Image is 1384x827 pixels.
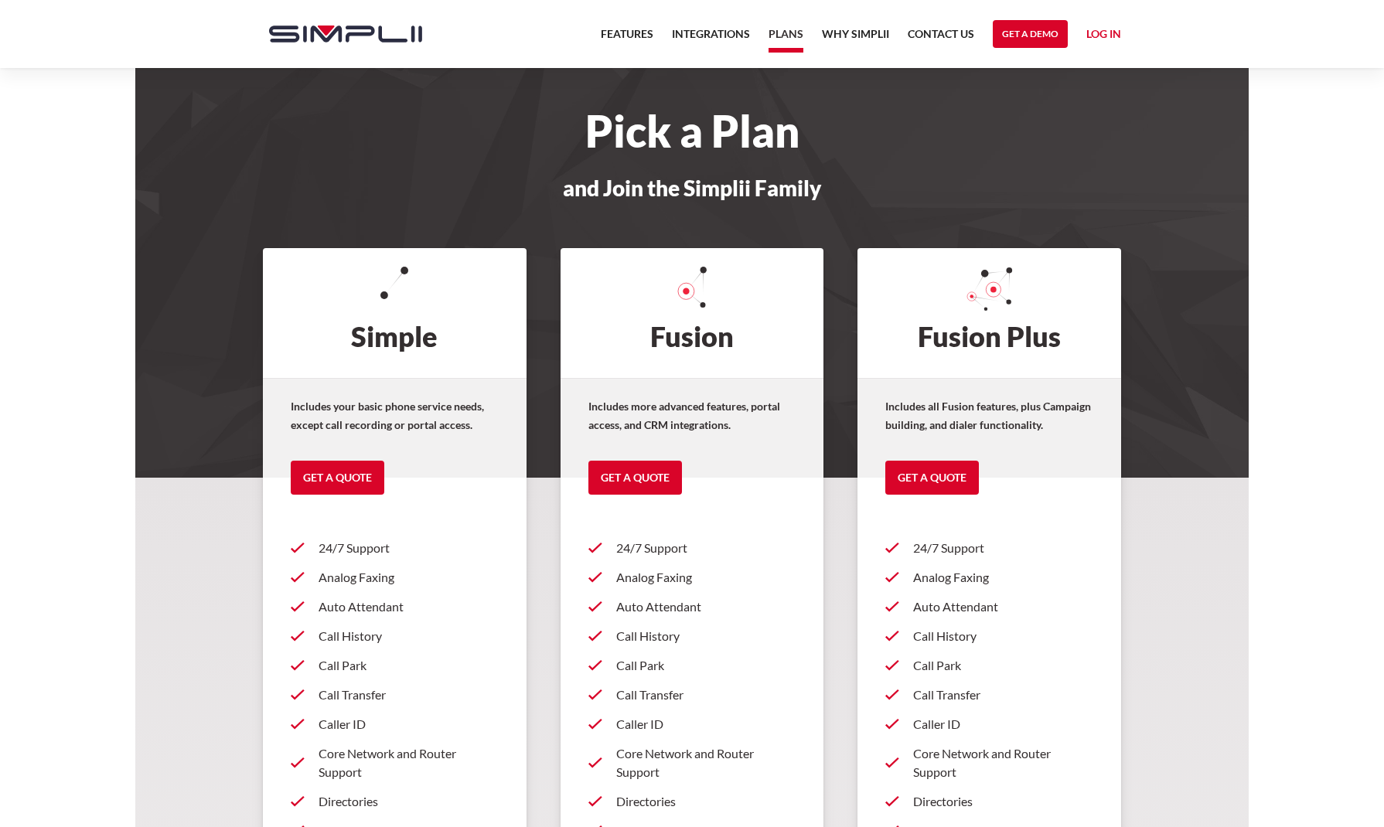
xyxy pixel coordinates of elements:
a: Get a Quote [588,461,682,495]
h2: Fusion [561,248,824,378]
a: Call Transfer [291,680,499,710]
a: Auto Attendant [885,592,1093,621]
a: Integrations [672,25,750,53]
a: Get a Quote [291,461,384,495]
h2: Fusion Plus [857,248,1121,378]
a: Get a Quote [885,461,979,495]
a: Why Simplii [822,25,889,53]
a: Call History [885,621,1093,651]
a: Caller ID [588,710,796,739]
a: Call Park [291,651,499,680]
a: Contact US [908,25,974,53]
p: Core Network and Router Support [616,744,796,781]
p: Caller ID [319,715,499,733]
a: Call History [588,621,796,651]
p: Caller ID [913,715,1093,733]
p: Includes your basic phone service needs, except call recording or portal access. [291,397,499,434]
a: Call Transfer [885,680,1093,710]
a: Core Network and Router Support [588,739,796,787]
p: Call Park [913,656,1093,675]
p: Call Transfer [616,686,796,704]
h2: Simple [263,248,527,378]
p: Directories [913,792,1093,811]
p: Analog Faxing [913,568,1093,587]
a: Directories [885,787,1093,816]
a: Core Network and Router Support [885,739,1093,787]
p: Call Park [616,656,796,675]
a: Analog Faxing [588,563,796,592]
a: Log in [1086,25,1121,48]
p: Auto Attendant [616,597,796,616]
h1: Pick a Plan [254,114,1130,148]
a: Core Network and Router Support [291,739,499,787]
a: Features [601,25,653,53]
p: Call History [913,627,1093,645]
p: Call Park [319,656,499,675]
a: Auto Attendant [291,592,499,621]
p: Core Network and Router Support [913,744,1093,781]
a: Auto Attendant [588,592,796,621]
a: Plans [769,25,803,53]
a: Call Park [885,651,1093,680]
p: Auto Attendant [913,597,1093,616]
h3: and Join the Simplii Family [254,176,1130,199]
a: 24/7 Support [588,533,796,563]
a: Get a Demo [993,20,1068,48]
strong: Includes more advanced features, portal access, and CRM integrations. [588,400,780,431]
p: Call History [319,627,499,645]
p: Call Transfer [319,686,499,704]
p: Auto Attendant [319,597,499,616]
p: Directories [616,792,796,811]
p: Analog Faxing [616,568,796,587]
p: Analog Faxing [319,568,499,587]
a: Caller ID [885,710,1093,739]
p: 24/7 Support [319,539,499,557]
strong: Includes all Fusion features, plus Campaign building, and dialer functionality. [885,400,1091,431]
a: Directories [588,787,796,816]
p: Call Transfer [913,686,1093,704]
p: Core Network and Router Support [319,744,499,781]
a: 24/7 Support [291,533,499,563]
p: 24/7 Support [913,539,1093,557]
img: Simplii [269,26,422,43]
a: Call Park [588,651,796,680]
a: Call History [291,621,499,651]
p: 24/7 Support [616,539,796,557]
a: 24/7 Support [885,533,1093,563]
a: Analog Faxing [291,563,499,592]
a: Caller ID [291,710,499,739]
a: Directories [291,787,499,816]
a: Call Transfer [588,680,796,710]
p: Directories [319,792,499,811]
p: Call History [616,627,796,645]
p: Caller ID [616,715,796,733]
a: Analog Faxing [885,563,1093,592]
